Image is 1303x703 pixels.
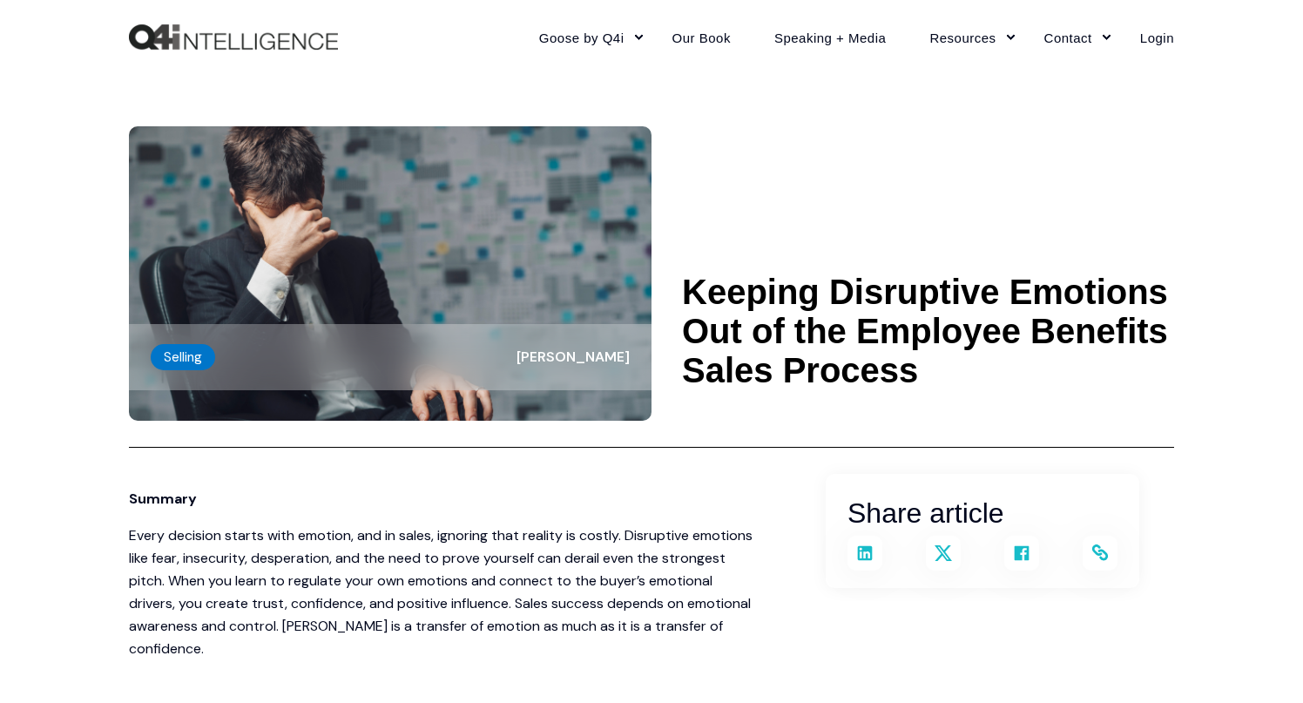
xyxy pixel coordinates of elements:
[129,488,756,510] p: Summary
[682,273,1174,390] h1: Keeping Disruptive Emotions Out of the Employee Benefits Sales Process
[516,348,630,366] span: [PERSON_NAME]
[847,491,1117,536] h3: Share article
[129,524,756,660] p: Every decision starts with emotion, and in sales, ignoring that reality is costly. Disruptive emo...
[151,344,215,370] label: Selling
[129,126,651,421] img: A worried salesperson with his head in his hand, representing repressed emotions
[129,24,338,51] a: Back to Home
[129,24,338,51] img: Q4intelligence, LLC logo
